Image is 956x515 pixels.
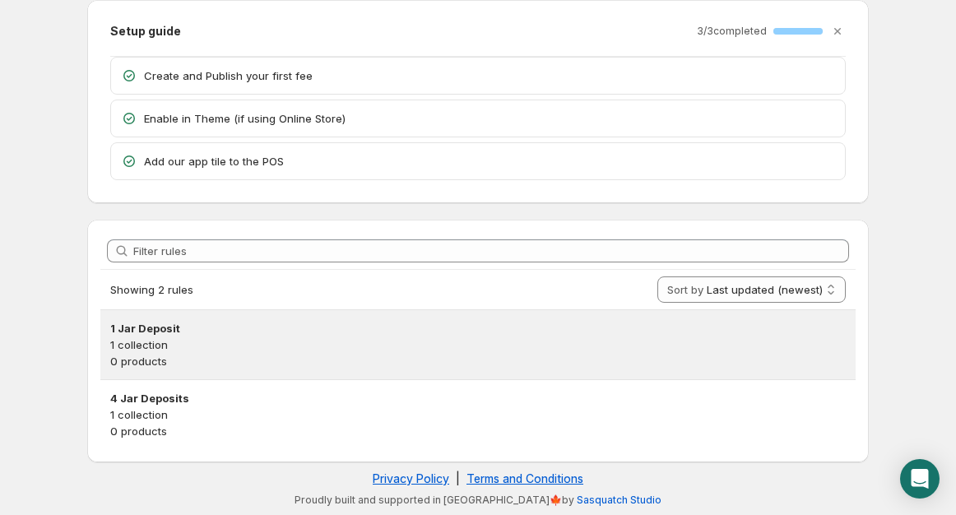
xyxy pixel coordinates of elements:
p: 0 products [110,353,846,369]
p: Enable in Theme (if using Online Store) [144,110,835,127]
div: Open Intercom Messenger [900,459,940,499]
span: | [456,471,460,485]
a: Sasquatch Studio [577,494,661,506]
p: 1 collection [110,406,846,423]
a: Terms and Conditions [466,471,583,485]
p: Create and Publish your first fee [144,67,835,84]
p: Add our app tile to the POS [144,153,835,169]
button: Dismiss setup guide [826,20,849,43]
p: 3 / 3 completed [697,25,767,38]
p: Proudly built and supported in [GEOGRAPHIC_DATA]🍁by [95,494,861,507]
h2: Setup guide [110,23,181,39]
p: 0 products [110,423,846,439]
p: 1 collection [110,336,846,353]
span: Showing 2 rules [110,283,193,296]
a: Privacy Policy [373,471,449,485]
h3: 1 Jar Deposit [110,320,846,336]
input: Filter rules [133,239,849,262]
h3: 4 Jar Deposits [110,390,846,406]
